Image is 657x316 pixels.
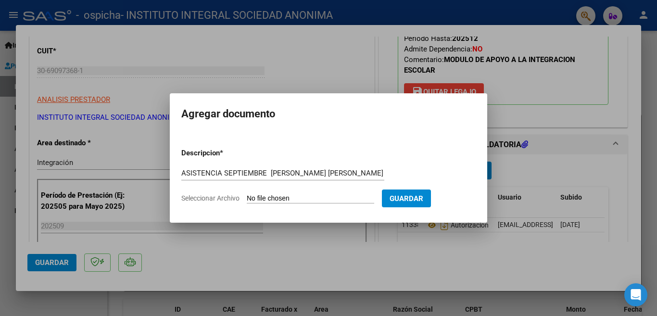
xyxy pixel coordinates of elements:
h2: Agregar documento [181,105,476,123]
button: Guardar [382,190,431,207]
span: Seleccionar Archivo [181,194,240,202]
div: Open Intercom Messenger [624,283,647,306]
span: Guardar [390,194,423,203]
p: Descripcion [181,148,270,159]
